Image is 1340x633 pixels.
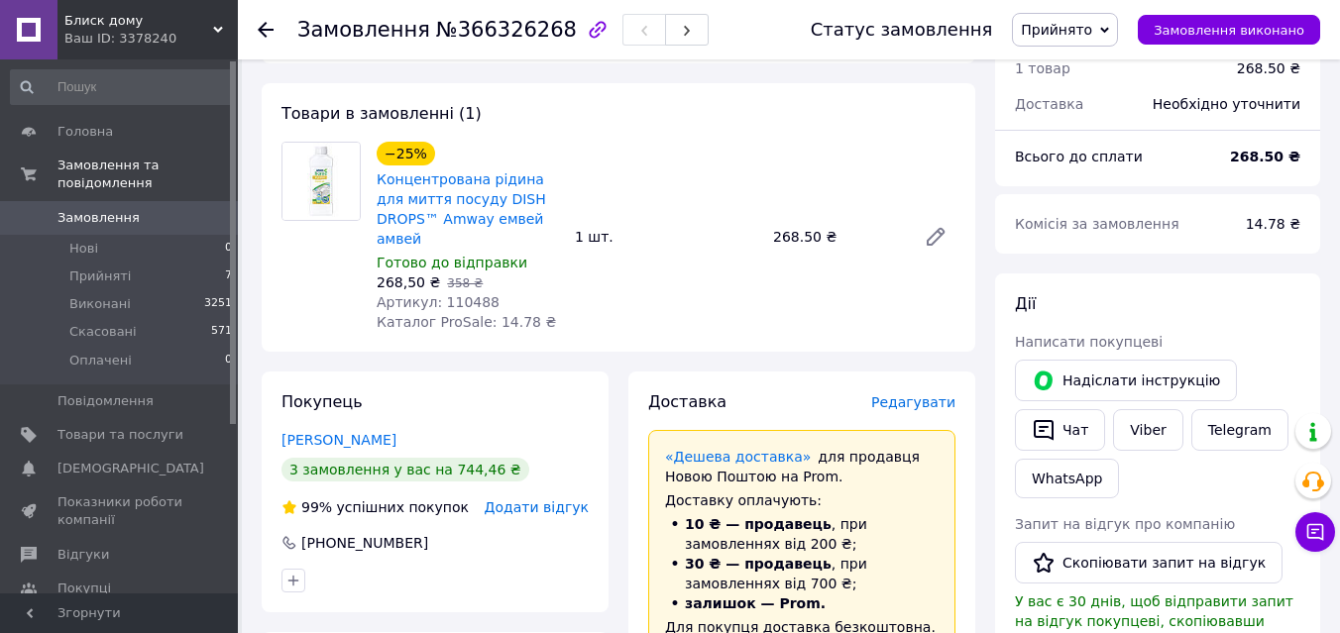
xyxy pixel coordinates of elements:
[685,516,832,532] span: 10 ₴ — продавець
[204,295,232,313] span: 3251
[281,497,469,517] div: успішних покупок
[301,499,332,515] span: 99%
[57,392,154,410] span: Повідомлення
[1015,294,1036,313] span: Дії
[281,458,529,481] div: 3 замовлення у вас на 744,46 ₴
[281,104,482,123] span: Товари в замовленні (1)
[1015,409,1105,451] button: Чат
[1015,334,1163,350] span: Написати покупцеві
[1015,360,1237,401] button: Надіслати інструкцію
[1015,96,1083,112] span: Доставка
[685,556,832,572] span: 30 ₴ — продавець
[1015,149,1143,164] span: Всього до сплати
[64,12,213,30] span: Блиск дому
[765,223,908,251] div: 268.50 ₴
[665,514,939,554] li: , при замовленнях від 200 ₴;
[69,323,137,341] span: Скасовані
[57,209,140,227] span: Замовлення
[297,18,430,42] span: Замовлення
[1015,459,1119,498] a: WhatsApp
[1021,22,1092,38] span: Прийнято
[1015,542,1283,583] button: Скопіювати запит на відгук
[57,460,204,477] span: [DEMOGRAPHIC_DATA]
[377,274,440,290] span: 268,50 ₴
[871,394,955,410] span: Редагувати
[57,580,111,597] span: Покупці
[665,447,939,486] div: для продавця Новою Поштою на Prom.
[377,171,546,247] a: Концентрована рідина для миття посуду DISH DROPS™ Amway емвей амвей
[811,20,993,40] div: Статус замовлення
[665,554,939,593] li: , при замовленнях від 700 ₴;
[1141,82,1312,126] div: Необхідно уточнити
[436,18,577,42] span: №366326268
[57,157,238,192] span: Замовлення та повідомлення
[69,352,132,369] span: Оплачені
[567,223,765,251] div: 1 шт.
[377,314,556,330] span: Каталог ProSale: 14.78 ₴
[69,240,98,258] span: Нові
[64,30,238,48] div: Ваш ID: 3378240
[485,499,589,515] span: Додати відгук
[57,426,183,444] span: Товари та послуги
[377,255,527,270] span: Готово до відправки
[225,352,232,369] span: 0
[299,533,430,553] div: [PHONE_NUMBER]
[1246,216,1300,232] span: 14.78 ₴
[447,276,483,290] span: 358 ₴
[281,432,396,448] a: [PERSON_NAME]
[1295,512,1335,552] button: Чат з покупцем
[258,20,274,40] div: Повернутися назад
[665,490,939,510] div: Доставку оплачують:
[1237,58,1300,78] div: 268.50 ₴
[1015,516,1235,532] span: Запит на відгук про компанію
[377,294,500,310] span: Артикул: 110488
[1015,216,1179,232] span: Комісія за замовлення
[57,546,109,564] span: Відгуки
[211,323,232,341] span: 571
[69,267,131,285] span: Прийняті
[57,493,183,529] span: Показники роботи компанії
[1113,409,1182,451] a: Viber
[1154,23,1304,38] span: Замовлення виконано
[685,595,826,611] span: залишок — Prom.
[10,69,234,105] input: Пошук
[1015,60,1070,76] span: 1 товар
[377,142,435,165] div: −25%
[69,295,131,313] span: Виконані
[916,217,955,257] a: Редагувати
[282,143,360,220] img: Концентрована рідина для миття посуду DISH DROPS™ Amway емвей амвей
[648,392,726,411] span: Доставка
[225,240,232,258] span: 0
[225,267,232,285] span: 7
[1191,409,1288,451] a: Telegram
[1230,149,1300,164] b: 268.50 ₴
[1138,15,1320,45] button: Замовлення виконано
[665,449,811,465] a: «Дешева доставка»
[57,123,113,141] span: Головна
[281,392,363,411] span: Покупець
